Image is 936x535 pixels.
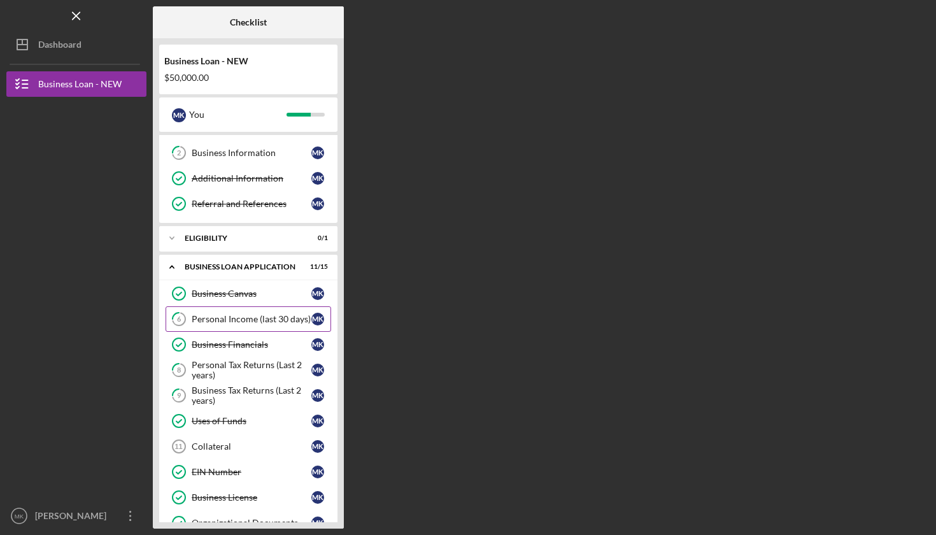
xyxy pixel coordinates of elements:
[177,315,181,324] tspan: 6
[166,408,331,434] a: Uses of FundsMK
[192,339,311,350] div: Business Financials
[189,104,287,125] div: You
[32,503,115,532] div: [PERSON_NAME]
[311,313,324,325] div: M K
[192,492,311,503] div: Business License
[166,485,331,510] a: Business LicenseMK
[192,467,311,477] div: EIN Number
[177,366,181,374] tspan: 8
[166,383,331,408] a: 9Business Tax Returns (Last 2 years)MK
[38,32,82,61] div: Dashboard
[6,503,146,529] button: MK[PERSON_NAME]
[164,56,332,66] div: Business Loan - NEW
[185,234,296,242] div: ELIGIBILITY
[192,441,311,452] div: Collateral
[311,517,324,529] div: M K
[172,108,186,122] div: M K
[192,314,311,324] div: Personal Income (last 30 days)
[166,459,331,485] a: EIN NumberMK
[311,338,324,351] div: M K
[311,389,324,402] div: M K
[230,17,267,27] b: Checklist
[166,434,331,459] a: 11CollateralMK
[192,289,311,299] div: Business Canvas
[311,172,324,185] div: M K
[192,385,311,406] div: Business Tax Returns (Last 2 years)
[166,357,331,383] a: 8Personal Tax Returns (Last 2 years)MK
[174,443,182,450] tspan: 11
[166,332,331,357] a: Business FinancialsMK
[166,306,331,332] a: 6Personal Income (last 30 days)MK
[192,199,311,209] div: Referral and References
[305,263,328,271] div: 11 / 15
[166,166,331,191] a: Additional InformationMK
[192,518,311,528] div: Organizational Documents
[311,364,324,376] div: M K
[177,149,181,157] tspan: 2
[15,513,24,520] text: MK
[166,191,331,217] a: Referral and ReferencesMK
[177,392,181,400] tspan: 9
[311,440,324,453] div: M K
[192,148,311,158] div: Business Information
[6,32,146,57] button: Dashboard
[6,71,146,97] button: Business Loan - NEW
[311,491,324,504] div: M K
[311,146,324,159] div: M K
[311,287,324,300] div: M K
[192,173,311,183] div: Additional Information
[38,71,122,100] div: Business Loan - NEW
[164,73,332,83] div: $50,000.00
[311,466,324,478] div: M K
[192,360,311,380] div: Personal Tax Returns (Last 2 years)
[166,281,331,306] a: Business CanvasMK
[305,234,328,242] div: 0 / 1
[166,140,331,166] a: 2Business InformationMK
[311,197,324,210] div: M K
[185,263,296,271] div: BUSINESS LOAN APPLICATION
[192,416,311,426] div: Uses of Funds
[311,415,324,427] div: M K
